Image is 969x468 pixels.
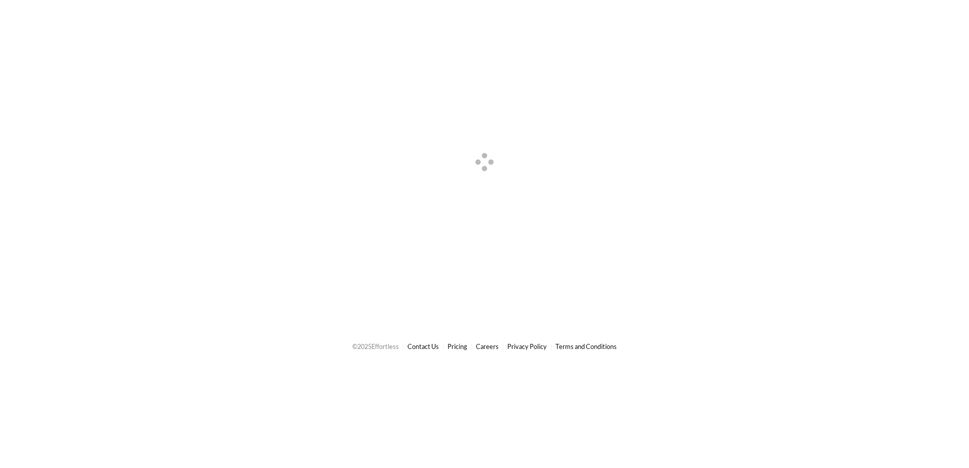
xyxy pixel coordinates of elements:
[507,342,547,350] a: Privacy Policy
[476,342,499,350] a: Careers
[407,342,439,350] a: Contact Us
[448,342,467,350] a: Pricing
[352,342,399,350] span: © 2025 Effortless
[555,342,617,350] a: Terms and Conditions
